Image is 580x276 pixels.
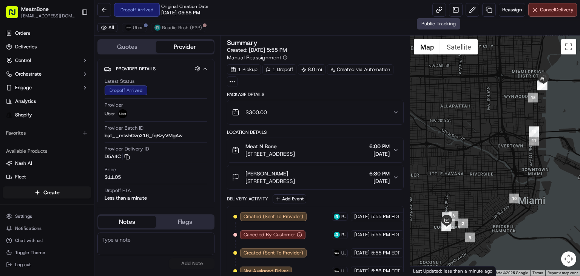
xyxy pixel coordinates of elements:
div: 14 [529,127,539,136]
span: Engage [15,84,32,91]
span: $11.05 [105,174,121,181]
div: 9 [465,233,475,242]
button: Provider [156,41,214,53]
div: 3 [449,211,458,221]
span: 5:55 PM EDT [371,231,400,238]
span: [DATE] 5:55 PM [249,47,287,53]
button: Fleet [3,171,91,183]
div: Package Details [227,91,404,98]
span: Map data ©2025 Google [487,271,528,275]
div: 8 [441,222,451,231]
span: Uber [133,25,143,31]
button: Log out [3,259,91,270]
span: Latest Status [105,78,134,85]
div: Last Updated: less than a minute ago [410,266,496,276]
button: [PERSON_NAME][STREET_ADDRESS]6:30 PM[DATE] [227,165,403,189]
span: Chat with us! [15,237,43,243]
a: Report a map error [548,271,578,275]
button: Uber [122,23,147,32]
span: Original Creation Date [161,3,208,9]
div: 11 [529,136,539,146]
div: 21 [537,81,547,90]
a: Open this area in Google Maps (opens a new window) [412,266,437,276]
span: Uber [341,268,346,274]
span: [DATE] [354,250,370,256]
div: 17 [537,81,547,90]
button: Notes [98,216,156,228]
span: Provider Delivery ID [105,146,149,152]
button: Nash AI [3,157,91,169]
button: Quotes [98,41,156,53]
img: roadie-logo-v2.jpg [334,214,340,220]
span: $300.00 [245,109,267,116]
span: 6:30 PM [369,170,390,177]
span: [DATE] [354,268,370,274]
span: Settings [15,213,32,219]
button: $300.00 [227,100,403,124]
button: Roadie Rush (P2P) [151,23,205,32]
div: Available Products [3,145,91,157]
span: Orders [15,30,30,37]
button: Control [3,54,91,67]
button: MeatnBone [21,5,49,13]
img: roadie-logo-v2.jpg [334,232,340,238]
span: Uber [341,250,346,256]
span: Meat N Bone [245,143,277,150]
img: roadie-logo-v2.jpg [154,25,160,31]
span: Created (Sent To Provider) [244,213,303,220]
button: Orchestrate [3,68,91,80]
div: 1 [445,219,455,229]
span: [DATE] [354,231,370,238]
span: Nash AI [15,160,32,167]
button: Map camera controls [561,251,576,267]
span: [DATE] 05:55 PM [161,9,200,16]
img: Google [412,266,437,276]
img: Shopify logo [6,112,12,118]
button: Meat N Bone[STREET_ADDRESS]6:00 PM[DATE] [227,138,403,162]
button: Chat with us! [3,235,91,246]
div: Location Details [227,129,404,135]
span: Fleet [15,174,26,180]
a: Terms (opens in new tab) [532,271,543,275]
a: Nash AI [6,160,88,167]
button: MeatnBone[EMAIL_ADDRESS][DOMAIN_NAME] [3,3,78,21]
span: Cancel Delivery [540,6,574,13]
span: Notifications [15,225,42,231]
span: Shopify [15,112,32,118]
span: Canceled By Customer [244,231,295,238]
div: 8.0 mi [298,64,325,75]
a: Fleet [6,174,88,180]
span: Provider [105,102,123,109]
span: 5:55 PM EDT [371,213,400,220]
span: 6:00 PM [369,143,390,150]
span: [EMAIL_ADDRESS][DOMAIN_NAME] [21,13,75,19]
div: Favorites [3,127,91,139]
span: Created (Sent To Provider) [244,250,303,256]
span: Manual Reassignment [227,54,281,61]
h3: Summary [227,39,258,46]
button: Add Event [273,194,306,203]
div: 1 Dropoff [262,64,296,75]
a: Deliveries [3,41,91,53]
span: Price [105,166,116,173]
a: Analytics [3,95,91,107]
img: uber-new-logo.jpeg [118,109,127,118]
span: [DATE] [369,177,390,185]
span: Analytics [15,98,36,105]
span: Dropoff ETA [105,187,131,194]
div: 1 Pickup [227,64,261,75]
a: Created via Automation [327,64,393,75]
span: [STREET_ADDRESS] [245,150,295,158]
span: Provider Batch ID [105,125,143,132]
span: 5:55 PM EDT [371,250,400,256]
div: Public Tracking [417,18,460,29]
a: Orders [3,27,91,39]
div: 22 [538,80,548,90]
span: Create [43,189,60,196]
span: bat__mIwhQzoX16_fqRzyVMgAw [105,132,182,139]
img: uber-new-logo.jpeg [125,25,131,31]
button: D5A4C [105,153,130,160]
span: Toggle Theme [15,250,45,256]
div: Delivery Activity [227,196,268,202]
